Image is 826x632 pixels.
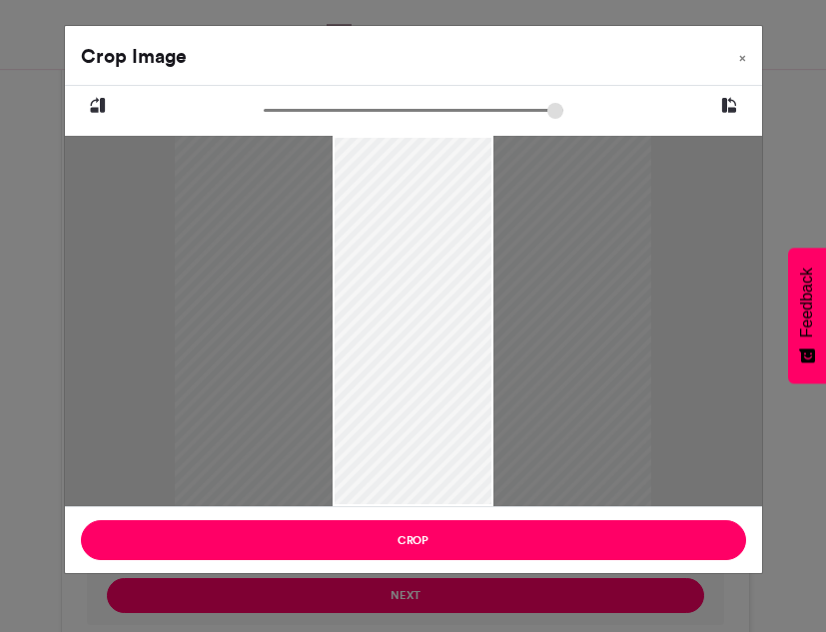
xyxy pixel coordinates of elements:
button: Close [723,26,762,82]
span: Feedback [798,268,816,337]
h4: Crop Image [81,42,187,71]
span: × [739,52,746,64]
button: Feedback - Show survey [788,248,826,383]
button: Crop [81,520,746,560]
